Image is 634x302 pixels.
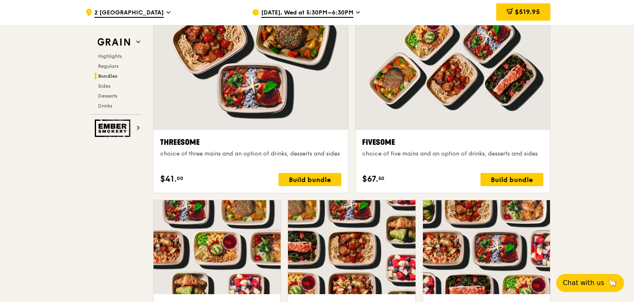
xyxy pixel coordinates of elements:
div: choice of three mains and an option of drinks, desserts and sides [160,150,341,158]
span: Drinks [98,103,112,109]
span: Highlights [98,53,122,59]
span: Desserts [98,93,117,99]
img: Ember Smokery web logo [95,120,133,137]
div: choice of five mains and an option of drinks, desserts and sides [362,150,543,158]
div: Threesome [160,137,341,148]
span: 50 [378,175,384,182]
span: $41. [160,173,177,185]
button: Chat with us🦙 [556,274,624,292]
span: Bundles [98,73,118,79]
span: $67. [362,173,378,185]
span: Regulars [98,63,118,69]
span: [DATE], Wed at 5:30PM–6:30PM [261,9,353,18]
span: 2 [GEOGRAPHIC_DATA] [94,9,164,18]
div: Build bundle [279,173,341,186]
span: 00 [177,175,183,182]
span: Sides [98,83,110,89]
span: 🦙 [608,278,617,288]
div: Fivesome [362,137,543,148]
span: Chat with us [563,278,604,288]
div: Build bundle [480,173,543,186]
span: $519.95 [515,8,540,16]
img: Grain web logo [95,35,133,50]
